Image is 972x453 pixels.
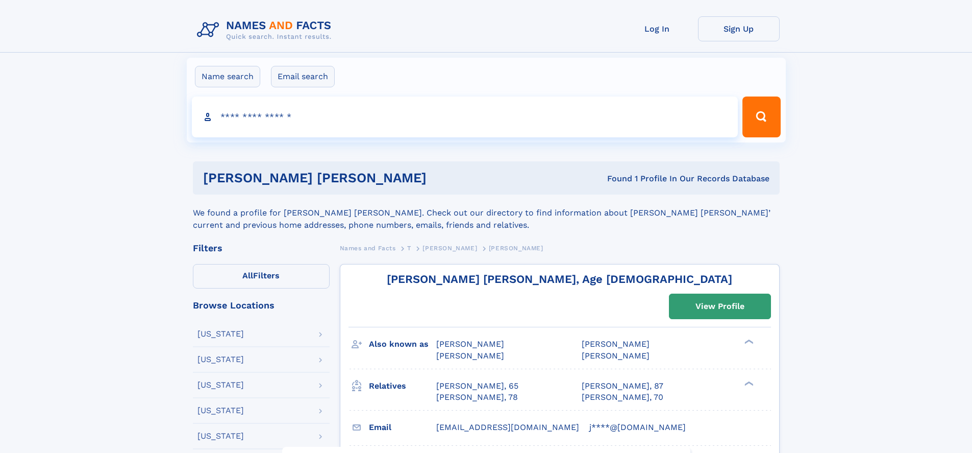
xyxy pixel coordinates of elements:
div: [US_STATE] [197,330,244,338]
div: [US_STATE] [197,432,244,440]
img: Logo Names and Facts [193,16,340,44]
div: ❯ [742,380,754,387]
span: [PERSON_NAME] [436,351,504,361]
input: search input [192,97,738,137]
span: [PERSON_NAME] [422,245,477,252]
button: Search Button [742,97,780,137]
a: Names and Facts [340,242,396,254]
div: Found 1 Profile In Our Records Database [517,173,769,184]
a: [PERSON_NAME], 70 [582,392,663,403]
span: [PERSON_NAME] [436,339,504,349]
label: Name search [195,66,260,87]
div: Filters [193,244,330,253]
a: [PERSON_NAME], 78 [436,392,518,403]
span: T [407,245,411,252]
a: [PERSON_NAME], 65 [436,380,518,392]
span: [PERSON_NAME] [582,339,650,349]
label: Email search [271,66,335,87]
a: Sign Up [698,16,780,41]
a: [PERSON_NAME] [PERSON_NAME], Age [DEMOGRAPHIC_DATA] [387,273,732,285]
span: [EMAIL_ADDRESS][DOMAIN_NAME] [436,422,579,432]
div: Browse Locations [193,301,330,310]
a: T [407,242,411,254]
div: We found a profile for [PERSON_NAME] [PERSON_NAME]. Check out our directory to find information a... [193,195,780,231]
div: [US_STATE] [197,407,244,415]
div: [US_STATE] [197,381,244,389]
div: ❯ [742,339,754,345]
div: [US_STATE] [197,355,244,364]
span: All [242,271,253,280]
div: View Profile [695,295,744,318]
a: Log In [616,16,698,41]
h1: [PERSON_NAME] [PERSON_NAME] [203,172,517,184]
h3: Email [369,419,436,436]
h3: Relatives [369,377,436,395]
label: Filters [193,264,330,289]
a: [PERSON_NAME], 87 [582,380,663,392]
span: [PERSON_NAME] [582,351,650,361]
span: [PERSON_NAME] [489,245,543,252]
a: [PERSON_NAME] [422,242,477,254]
a: View Profile [669,294,770,319]
h3: Also known as [369,336,436,353]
